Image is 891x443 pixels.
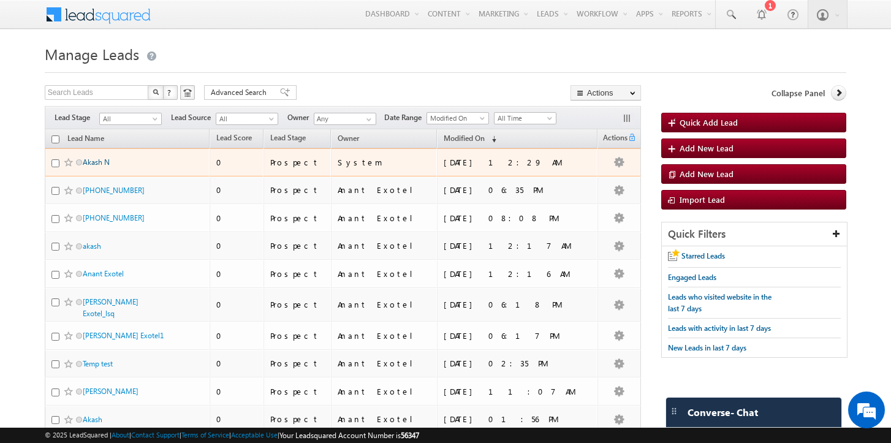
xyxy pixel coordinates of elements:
[444,414,592,425] div: [DATE] 01:56 PM
[444,184,592,195] div: [DATE] 06:35 PM
[100,113,158,124] span: All
[270,157,325,168] div: Prospect
[287,112,314,123] span: Owner
[495,113,553,124] span: All Time
[211,87,270,98] span: Advanced Search
[270,213,325,224] div: Prospect
[668,324,771,333] span: Leads with activity in last 7 days
[112,431,129,439] a: About
[680,194,725,205] span: Import Lead
[171,112,216,123] span: Lead Source
[270,268,325,279] div: Prospect
[270,299,325,310] div: Prospect
[55,112,99,123] span: Lead Stage
[427,113,485,124] span: Modified On
[338,157,432,168] div: System
[83,415,102,424] a: Akash
[216,184,258,195] div: 0
[680,143,734,153] span: Add New Lead
[338,386,432,397] div: Anant Exotel
[216,133,252,142] span: Lead Score
[444,268,592,279] div: [DATE] 12:16 AM
[216,330,258,341] div: 0
[444,134,485,143] span: Modified On
[99,113,162,125] a: All
[216,268,258,279] div: 0
[83,241,101,251] a: akash
[338,268,432,279] div: Anant Exotel
[270,184,325,195] div: Prospect
[338,184,432,195] div: Anant Exotel
[231,431,278,439] a: Acceptable Use
[83,331,164,340] a: [PERSON_NAME] Exotel1
[216,299,258,310] div: 0
[668,273,716,282] span: Engaged Leads
[338,414,432,425] div: Anant Exotel
[427,112,489,124] a: Modified On
[438,131,502,147] a: Modified On (sorted descending)
[61,132,110,148] a: Lead Name
[83,157,110,167] a: Akash N
[444,299,592,310] div: [DATE] 06:18 PM
[216,386,258,397] div: 0
[216,113,275,124] span: All
[131,431,180,439] a: Contact Support
[668,292,772,313] span: Leads who visited website in the last 7 days
[216,358,258,369] div: 0
[270,414,325,425] div: Prospect
[688,407,758,418] span: Converse - Chat
[314,113,376,125] input: Type to Search
[270,133,306,142] span: Lead Stage
[338,213,432,224] div: Anant Exotel
[668,343,746,352] span: New Leads in last 7 days
[669,406,679,416] img: carter-drag
[153,89,159,95] img: Search
[444,330,592,341] div: [DATE] 06:17 PM
[83,186,145,195] a: [PHONE_NUMBER]
[270,240,325,251] div: Prospect
[45,44,139,64] span: Manage Leads
[338,299,432,310] div: Anant Exotel
[401,431,419,440] span: 56347
[662,222,847,246] div: Quick Filters
[444,358,592,369] div: [DATE] 02:35 PM
[264,131,312,147] a: Lead Stage
[681,251,725,260] span: Starred Leads
[167,87,173,97] span: ?
[360,113,375,126] a: Show All Items
[210,131,258,147] a: Lead Score
[270,358,325,369] div: Prospect
[571,85,641,100] button: Actions
[181,431,229,439] a: Terms of Service
[83,269,124,278] a: Anant Exotel
[270,330,325,341] div: Prospect
[216,213,258,224] div: 0
[83,297,138,318] a: [PERSON_NAME] Exotel_lsq
[83,359,113,368] a: Temp test
[487,134,496,144] span: (sorted descending)
[444,240,592,251] div: [DATE] 12:17 AM
[444,213,592,224] div: [DATE] 08:08 PM
[216,157,258,168] div: 0
[163,85,178,100] button: ?
[270,386,325,397] div: Prospect
[338,240,432,251] div: Anant Exotel
[444,157,592,168] div: [DATE] 12:29 AM
[680,168,734,179] span: Add New Lead
[384,112,427,123] span: Date Range
[772,88,825,99] span: Collapse Panel
[444,386,592,397] div: [DATE] 11:07 AM
[279,431,419,440] span: Your Leadsquared Account Number is
[494,112,556,124] a: All Time
[83,213,145,222] a: [PHONE_NUMBER]
[216,113,278,125] a: All
[338,134,359,143] span: Owner
[51,135,59,143] input: Check all records
[83,387,138,396] a: [PERSON_NAME]
[216,414,258,425] div: 0
[216,240,258,251] div: 0
[680,117,738,127] span: Quick Add Lead
[338,330,432,341] div: Anant Exotel
[45,430,419,441] span: © 2025 LeadSquared | | | | |
[598,131,627,147] span: Actions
